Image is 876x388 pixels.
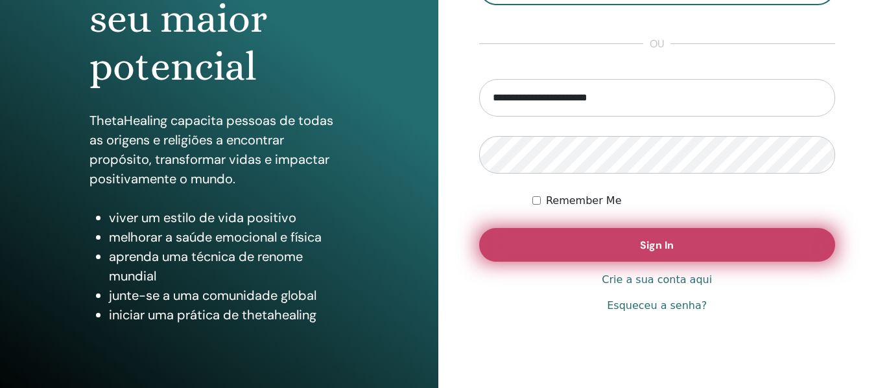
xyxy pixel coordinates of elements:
div: Keep me authenticated indefinitely or until I manually logout [532,193,835,209]
li: viver um estilo de vida positivo [109,208,349,227]
li: melhorar a saúde emocional e física [109,227,349,247]
li: aprenda uma técnica de renome mundial [109,247,349,286]
span: ou [643,36,670,52]
p: ThetaHealing capacita pessoas de todas as origens e religiões a encontrar propósito, transformar ... [89,111,349,188]
button: Sign In [479,228,836,262]
a: Crie a sua conta aqui [602,272,712,288]
label: Remember Me [546,193,622,209]
li: junte-se a uma comunidade global [109,286,349,305]
li: iniciar uma prática de thetahealing [109,305,349,325]
a: Esqueceu a senha? [607,298,707,314]
span: Sign In [640,238,674,252]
